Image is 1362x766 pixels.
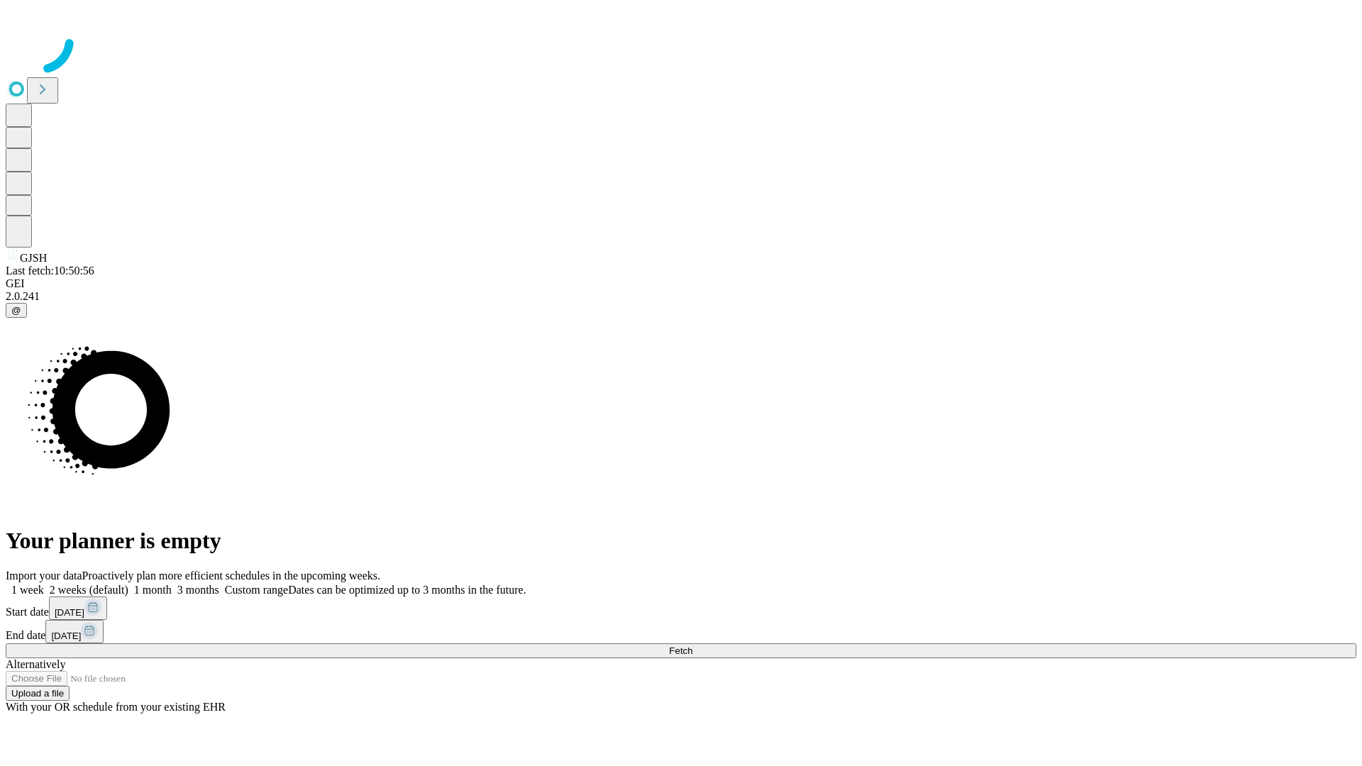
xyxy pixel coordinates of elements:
[11,305,21,316] span: @
[6,701,226,713] span: With your OR schedule from your existing EHR
[6,620,1356,643] div: End date
[288,584,526,596] span: Dates can be optimized up to 3 months in the future.
[49,596,107,620] button: [DATE]
[6,596,1356,620] div: Start date
[669,645,692,656] span: Fetch
[6,265,94,277] span: Last fetch: 10:50:56
[20,252,47,264] span: GJSH
[45,620,104,643] button: [DATE]
[11,584,44,596] span: 1 week
[6,570,82,582] span: Import your data
[6,303,27,318] button: @
[51,631,81,641] span: [DATE]
[6,658,65,670] span: Alternatively
[6,528,1356,554] h1: Your planner is empty
[6,686,70,701] button: Upload a file
[6,643,1356,658] button: Fetch
[177,584,219,596] span: 3 months
[82,570,380,582] span: Proactively plan more efficient schedules in the upcoming weeks.
[55,607,84,618] span: [DATE]
[50,584,128,596] span: 2 weeks (default)
[225,584,288,596] span: Custom range
[134,584,172,596] span: 1 month
[6,277,1356,290] div: GEI
[6,290,1356,303] div: 2.0.241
